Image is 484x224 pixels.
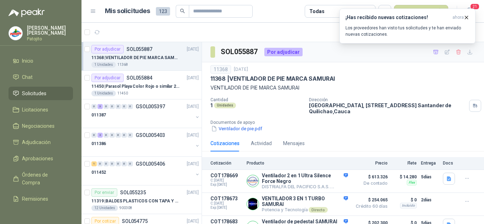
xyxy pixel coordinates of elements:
[210,139,240,147] div: Cotizaciones
[309,102,466,114] p: [GEOGRAPHIC_DATA], [STREET_ADDRESS] Santander de Quilichao , Cauca
[117,62,128,68] p: 11368
[91,54,180,61] p: 11368 | VENTILADOR DE PIE MARCA SAMURAI
[187,46,199,53] p: [DATE]
[210,97,303,102] p: Cantidad
[117,91,128,96] p: 11450
[352,173,388,181] span: $ 613.326
[421,161,439,166] p: Entrega
[156,7,170,16] span: 123
[309,97,466,102] p: Dirección
[97,133,103,138] div: 2
[352,204,388,208] span: Crédito 60 días
[392,173,417,181] p: $ 14.280
[122,161,127,166] div: 0
[187,103,199,110] p: [DATE]
[392,196,417,204] p: $ 0
[126,75,152,80] p: SOL055884
[9,54,73,68] a: Inicio
[9,152,73,165] a: Aprobaciones
[116,133,121,138] div: 0
[103,133,109,138] div: 0
[22,73,33,81] span: Chat
[27,25,73,35] p: [PERSON_NAME] [PERSON_NAME]
[22,122,55,130] span: Negociaciones
[210,196,242,201] p: COT178673
[109,104,115,109] div: 0
[91,188,117,197] div: Por enviar
[91,131,200,154] a: 0 2 0 0 0 0 0 GSOL005403[DATE] 011386
[339,8,475,44] button: ¡Has recibido nuevas cotizaciones!ahora Los proveedores han visto tus solicitudes y te han enviad...
[345,15,450,21] h3: ¡Has recibido nuevas cotizaciones!
[187,189,199,196] p: [DATE]
[136,104,165,109] p: GSOL005397
[400,203,417,208] div: Incluido
[91,112,106,119] p: 011387
[210,201,242,206] span: C: [DATE]
[22,155,53,162] span: Aprobaciones
[91,160,200,182] a: 1 0 0 0 0 0 0 GSOL005406[DATE] 011452
[210,125,263,132] button: Ventilador de pie.pdf
[109,161,115,166] div: 0
[22,90,46,97] span: Solicitudes
[91,102,200,125] a: 0 3 0 0 0 0 0 GSOL005397[DATE] 011387
[345,25,469,38] p: Los proveedores han visto tus solicitudes y te han enviado nuevas cotizaciones.
[470,3,480,10] span: 21
[27,37,73,41] p: Patojito
[97,104,103,109] div: 3
[210,102,213,108] p: 1
[247,175,259,187] img: Company Logo
[394,5,448,18] button: Nueva solicitud
[262,184,348,190] p: DISTRIALFA DEL PACIFICO S.A.S.
[81,42,202,71] a: Por adjudicarSOL055887[DATE] 11368 |VENTILADOR DE PIE MARCA SAMURAI1 Unidades11368
[180,8,185,13] span: search
[119,205,132,211] p: 900308
[443,161,457,166] p: Docs
[91,161,97,166] div: 1
[262,196,348,207] p: VENTILADOR 3 EN 1 TURBO SAMURAI
[81,71,202,99] a: Por adjudicarSOL055884[DATE] 11450 |Parasol Playa Color Rojo o similar 2.5 Metros Uv+501 Unidades...
[9,27,22,40] img: Company Logo
[283,139,305,147] div: Mensajes
[187,75,199,81] p: [DATE]
[9,103,73,116] a: Licitaciones
[9,70,73,84] a: Chat
[264,48,303,56] div: Por adjudicar
[103,104,109,109] div: 0
[210,178,242,183] span: C: [DATE]
[91,104,97,109] div: 0
[91,140,106,147] p: 011386
[122,104,127,109] div: 0
[352,181,388,185] span: De contado
[214,103,236,108] div: Unidades
[251,139,272,147] div: Actividad
[22,57,33,65] span: Inicio
[187,161,199,167] p: [DATE]
[122,219,148,224] p: SOL054775
[9,136,73,149] a: Adjudicación
[9,87,73,100] a: Solicitudes
[128,133,133,138] div: 0
[91,169,106,176] p: 011452
[22,138,51,146] span: Adjudicación
[103,161,109,166] div: 0
[91,133,97,138] div: 0
[463,5,475,18] button: 21
[210,161,242,166] p: Cotización
[22,106,48,114] span: Licitaciones
[9,119,73,133] a: Negociaciones
[262,173,348,184] p: Ventilador 2 en 1 Ultra Silence Force Negro
[109,133,115,138] div: 0
[91,74,124,82] div: Por adjudicar
[247,161,348,166] p: Producto
[234,66,248,73] p: [DATE]
[91,83,180,90] p: 11450 | Parasol Playa Color Rojo o similar 2.5 Metros Uv+50
[221,46,259,57] h3: SOL055887
[91,62,116,68] div: 1 Unidades
[91,45,124,53] div: Por adjudicar
[421,196,439,204] p: 2 días
[330,184,349,190] div: Directo
[126,47,152,52] p: SOL055887
[392,161,417,166] p: Flete
[91,205,118,211] div: 12 Unidades
[352,196,388,204] span: $ 254.065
